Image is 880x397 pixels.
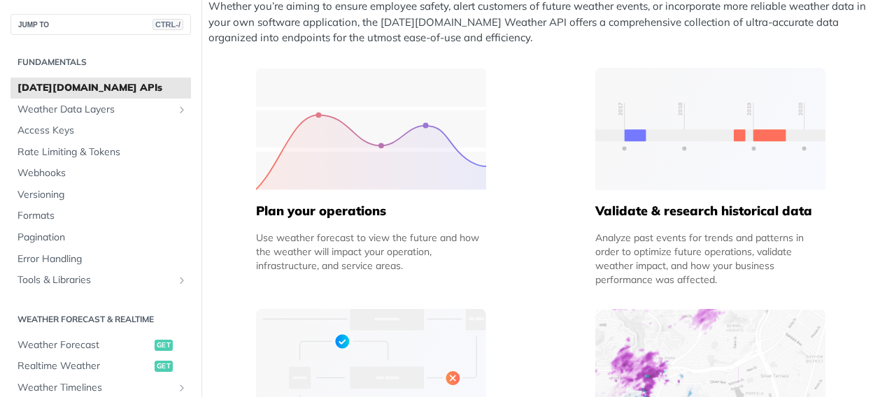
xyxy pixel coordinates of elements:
[176,104,187,115] button: Show subpages for Weather Data Layers
[10,142,191,163] a: Rate Limiting & Tokens
[17,209,187,223] span: Formats
[595,203,826,219] h5: Validate & research historical data
[17,81,187,95] span: [DATE][DOMAIN_NAME] APIs
[155,361,173,372] span: get
[10,56,191,68] h2: Fundamentals
[10,335,191,356] a: Weather Forecastget
[17,145,187,159] span: Rate Limiting & Tokens
[17,188,187,202] span: Versioning
[10,120,191,141] a: Access Keys
[10,249,191,270] a: Error Handling
[10,185,191,205] a: Versioning
[10,205,191,226] a: Formats
[595,231,826,287] div: Analyze past events for trends and patterns in order to optimize future operations, validate weat...
[10,227,191,248] a: Pagination
[256,68,487,190] img: 39565e8-group-4962x.svg
[10,356,191,377] a: Realtime Weatherget
[595,68,826,190] img: 13d7ca0-group-496-2.svg
[256,203,487,219] h5: Plan your operations
[17,103,173,117] span: Weather Data Layers
[17,166,187,180] span: Webhooks
[17,359,151,373] span: Realtime Weather
[17,252,187,266] span: Error Handling
[176,275,187,286] button: Show subpages for Tools & Libraries
[152,19,183,30] span: CTRL-/
[10,78,191,99] a: [DATE][DOMAIN_NAME] APIs
[256,231,487,273] div: Use weather forecast to view the future and how the weather will impact your operation, infrastru...
[10,270,191,291] a: Tools & LibrariesShow subpages for Tools & Libraries
[10,313,191,326] h2: Weather Forecast & realtime
[17,338,151,352] span: Weather Forecast
[17,231,187,245] span: Pagination
[17,124,187,138] span: Access Keys
[17,273,173,287] span: Tools & Libraries
[176,382,187,394] button: Show subpages for Weather Timelines
[10,163,191,184] a: Webhooks
[10,14,191,35] button: JUMP TOCTRL-/
[17,381,173,395] span: Weather Timelines
[10,99,191,120] a: Weather Data LayersShow subpages for Weather Data Layers
[155,340,173,351] span: get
